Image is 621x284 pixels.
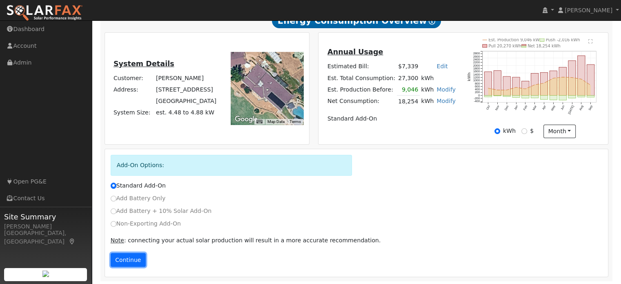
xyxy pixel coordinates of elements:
[497,89,498,91] circle: onclick=""
[420,84,435,96] td: kWh
[475,90,480,94] text: 200
[111,219,181,228] label: Non-Exporting Add-On
[572,77,573,78] circle: onclick=""
[565,7,612,13] span: [PERSON_NAME]
[588,105,594,111] text: Sep
[494,71,501,96] rect: onclick=""
[397,72,420,84] td: 27,300
[478,94,480,97] text: 0
[473,69,480,73] text: 1600
[512,95,520,97] rect: onclick=""
[494,128,500,134] input: kWh
[473,78,480,82] text: 1000
[473,67,480,70] text: 1800
[489,44,522,48] text: Pull 20,270 kWh
[326,113,457,125] td: Standard Add-On
[112,73,154,84] td: Customer:
[473,58,480,61] text: 2400
[543,125,576,139] button: month
[154,73,218,84] td: [PERSON_NAME]
[550,95,557,100] rect: onclick=""
[579,105,584,111] text: Aug
[562,76,563,78] circle: onclick=""
[503,95,510,96] rect: onclick=""
[111,183,116,188] input: Standard Add-On
[111,207,212,215] label: Add Battery + 10% Solar Add-On
[553,78,554,79] circle: onclick=""
[568,60,576,95] rect: onclick=""
[154,84,218,96] td: [STREET_ADDRESS]
[531,95,539,98] rect: onclick=""
[523,105,528,111] text: Feb
[587,95,594,97] rect: onclick=""
[473,51,480,55] text: 2800
[484,72,492,96] rect: onclick=""
[4,211,87,222] span: Site Summary
[420,72,457,84] td: kWh
[111,208,116,214] input: Add Battery + 10% Solar Add-On
[326,96,396,107] td: Net Consumption:
[559,67,566,95] rect: onclick=""
[587,65,594,96] rect: onclick=""
[111,221,116,227] input: Non-Exporting Add-On
[590,85,591,86] circle: onclick=""
[397,61,420,72] td: $7,339
[4,222,87,231] div: [PERSON_NAME]
[467,72,472,81] text: kWh
[581,78,582,80] circle: onclick=""
[568,105,575,115] text: [DATE]
[233,114,260,125] a: Open this area in Google Maps (opens a new window)
[522,95,529,98] rect: onclick=""
[114,60,174,68] u: System Details
[473,64,480,67] text: 2000
[534,84,535,85] circle: onclick=""
[578,56,585,95] rect: onclick=""
[326,72,396,84] td: Est. Total Consumption:
[4,229,87,246] div: [GEOGRAPHIC_DATA], [GEOGRAPHIC_DATA]
[516,87,517,88] circle: onclick=""
[528,44,561,48] text: Net 18,254 kWh
[473,76,480,79] text: 1200
[436,63,447,69] a: Edit
[474,96,480,100] text: -200
[541,105,547,111] text: Apr
[112,107,154,119] td: System Size:
[475,85,480,88] text: 600
[503,127,516,135] label: kWh
[111,155,352,176] div: Add-On Options:
[111,194,166,203] label: Add Battery Only
[530,127,534,135] label: $
[111,237,124,244] u: Note
[588,39,593,44] text: 
[429,18,435,25] i: Show Help
[42,271,49,277] img: retrieve
[112,84,154,96] td: Address:
[111,181,166,190] label: Standard Add-On
[327,48,383,56] u: Annual Usage
[111,253,146,267] button: Continue
[326,61,396,72] td: Estimated Bill:
[473,55,480,58] text: 2600
[436,86,456,93] a: Modify
[233,114,260,125] img: Google
[289,119,301,124] a: Terms (opens in new tab)
[397,96,420,107] td: 18,254
[475,82,480,85] text: 800
[521,128,527,134] input: $
[525,88,526,89] circle: onclick=""
[522,81,529,95] rect: onclick=""
[484,95,492,97] rect: onclick=""
[503,76,510,95] rect: onclick=""
[506,89,507,91] circle: onclick=""
[568,95,576,98] rect: onclick=""
[326,84,396,96] td: Est. Production Before:
[156,109,214,116] span: est. 4.48 to 4.88 kW
[494,105,500,111] text: Nov
[474,99,480,103] text: -400
[550,71,557,95] rect: onclick=""
[154,96,218,107] td: [GEOGRAPHIC_DATA]
[6,4,83,22] img: SolarFax
[397,84,420,96] td: 9,046
[487,87,489,89] circle: onclick=""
